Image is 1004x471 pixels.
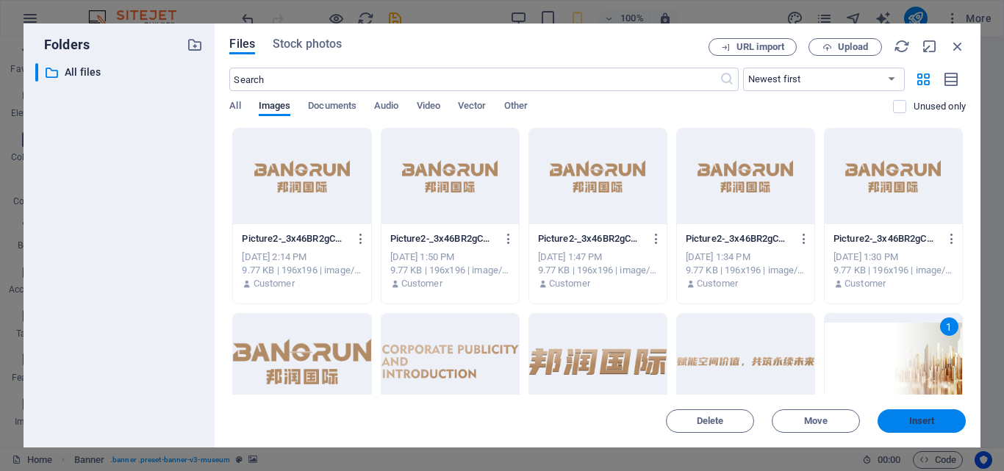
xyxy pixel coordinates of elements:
[374,97,398,118] span: Audio
[549,277,590,290] p: Customer
[666,409,754,433] button: Delete
[804,417,828,425] span: Move
[242,264,362,277] div: 9.77 KB | 196x196 | image/png
[390,232,497,245] p: Picture2-_3x46BR2gCOKEMf9ONz8pg-Pz9RVGud7Kz2pzQw44z6gg-ZgUPfZmWJWguM8M6KdwiJQ.png
[538,251,658,264] div: [DATE] 1:47 PM
[686,251,806,264] div: [DATE] 1:34 PM
[772,409,860,433] button: Move
[308,97,356,118] span: Documents
[259,97,291,118] span: Images
[229,97,240,118] span: All
[838,43,868,51] span: Upload
[940,317,958,336] div: 1
[35,63,38,82] div: ​
[538,264,658,277] div: 9.77 KB | 196x196 | image/png
[242,232,348,245] p: Picture2-_3x46BR2gCOKEMf9ONz8pg-Pz9RVGud7Kz2pzQw44z6gg-ZgUPfZmWJWguM8M6KdwiJQ-rn-JvDsDQElEjuGJT5I...
[65,64,176,81] p: All files
[229,68,719,91] input: Search
[254,277,295,290] p: Customer
[504,97,528,118] span: Other
[894,38,910,54] i: Reload
[697,417,724,425] span: Delete
[950,38,966,54] i: Close
[273,35,342,53] span: Stock photos
[808,38,882,56] button: Upload
[914,100,966,113] p: Displays only files that are not in use on the website. Files added during this session can still...
[35,35,90,54] p: Folders
[390,264,510,277] div: 9.77 KB | 196x196 | image/png
[538,232,645,245] p: Picture2-_3x46BR2gCOKEMf9ONz8pg-Pz9RVGud7Kz2pzQw44z6gg.png
[417,97,440,118] span: Video
[686,264,806,277] div: 9.77 KB | 196x196 | image/png
[833,264,953,277] div: 9.77 KB | 196x196 | image/png
[845,277,886,290] p: Customer
[922,38,938,54] i: Minimize
[242,251,362,264] div: [DATE] 2:14 PM
[686,232,792,245] p: Picture2-_3x46BR2gCOKEMf9ONz8pg-RMEWKRZ52o_w2TBT36oVjA-M25GvOAISpivFm5Aj9HQTA.png
[187,37,203,53] i: Create new folder
[390,251,510,264] div: [DATE] 1:50 PM
[878,409,966,433] button: Insert
[833,251,953,264] div: [DATE] 1:30 PM
[229,35,255,53] span: Files
[458,97,487,118] span: Vector
[909,417,935,425] span: Insert
[697,277,738,290] p: Customer
[709,38,797,56] button: URL import
[401,277,442,290] p: Customer
[736,43,784,51] span: URL import
[833,232,940,245] p: Picture2-_3x46BR2gCOKEMf9ONz8pg-RMEWKRZ52o_w2TBT36oVjA.png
